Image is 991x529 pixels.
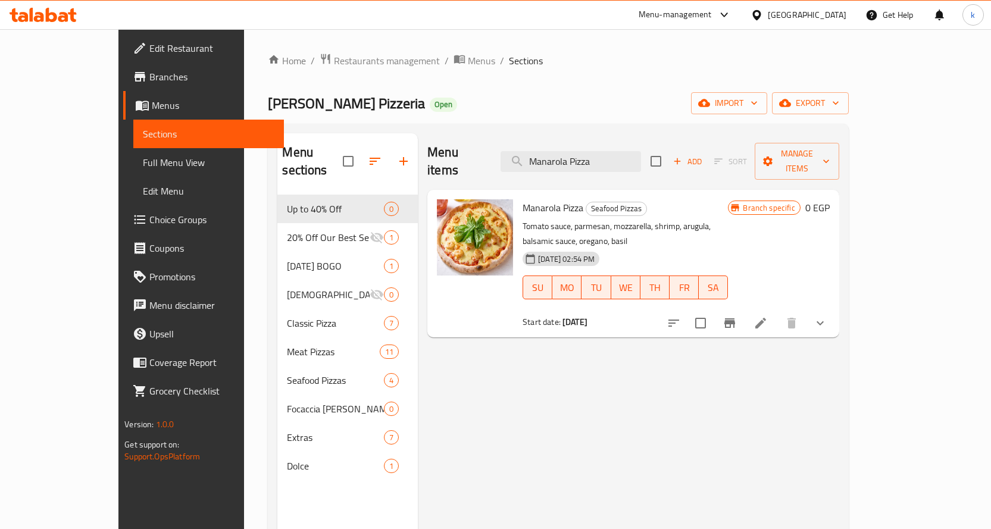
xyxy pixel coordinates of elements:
div: [DATE] BOGO1 [277,252,418,280]
a: Restaurants management [320,53,440,68]
img: Manarola Pizza [437,199,513,276]
span: Restaurants management [334,54,440,68]
button: delete [777,309,806,337]
div: Extras7 [277,423,418,452]
span: Select section first [706,152,755,171]
a: Menus [454,53,495,68]
div: items [384,230,399,245]
a: Sections [133,120,284,148]
span: 11 [380,346,398,358]
h2: Menu items [427,143,486,179]
button: TH [640,276,670,299]
span: 4 [384,375,398,386]
input: search [501,151,641,172]
span: 7 [384,432,398,443]
li: / [311,54,315,68]
a: Branches [123,62,284,91]
div: Valentine's Day BOGO [287,259,384,273]
div: Meat Pizzas [287,345,380,359]
nav: Menu sections [277,190,418,485]
div: Menu-management [639,8,712,22]
button: import [691,92,767,114]
div: Iftar Offers [287,287,370,302]
a: Full Menu View [133,148,284,177]
div: 20% Off Our Best Sellers1 [277,223,418,252]
span: import [701,96,758,111]
span: 0 [384,403,398,415]
button: MO [552,276,582,299]
a: Support.OpsPlatform [124,449,200,464]
span: Menu disclaimer [149,298,274,312]
div: [GEOGRAPHIC_DATA] [768,8,846,21]
span: MO [557,279,577,296]
span: Grocery Checklist [149,384,274,398]
a: Edit Menu [133,177,284,205]
span: Start date: [523,314,561,330]
span: 1.0.0 [156,417,174,432]
span: Dolce [287,459,384,473]
span: Full Menu View [143,155,274,170]
a: Coupons [123,234,284,262]
span: Classic Pizza [287,316,384,330]
span: [PERSON_NAME] Pizzeria [268,90,425,117]
span: [DEMOGRAPHIC_DATA] Offers [287,287,370,302]
span: Version: [124,417,154,432]
div: Seafood Pizzas4 [277,366,418,395]
div: Meat Pizzas11 [277,337,418,366]
span: 0 [384,204,398,215]
div: Up to 40% Off0 [277,195,418,223]
span: Add [671,155,704,168]
div: items [384,373,399,387]
div: Dolce1 [277,452,418,480]
span: 7 [384,318,398,329]
div: Focaccia Di Recco [287,402,384,416]
span: Sections [143,127,274,141]
h2: Menu sections [282,143,343,179]
span: Edit Menu [143,184,274,198]
a: Upsell [123,320,284,348]
span: Coverage Report [149,355,274,370]
nav: breadcrumb [268,53,848,68]
button: SU [523,276,552,299]
button: Add [668,152,706,171]
a: Edit Restaurant [123,34,284,62]
div: items [384,459,399,473]
span: Seafood Pizzas [586,202,646,215]
button: Add section [389,147,418,176]
a: Coverage Report [123,348,284,377]
span: TU [586,279,606,296]
span: 20% Off Our Best Sellers [287,230,370,245]
button: WE [611,276,640,299]
span: Sections [509,54,543,68]
span: FR [674,279,694,296]
button: Manage items [755,143,839,180]
a: Promotions [123,262,284,291]
span: SA [704,279,723,296]
span: Extras [287,430,384,445]
a: Menu disclaimer [123,291,284,320]
button: SA [699,276,728,299]
div: items [384,202,399,216]
span: Up to 40% Off [287,202,384,216]
svg: Show Choices [813,316,827,330]
span: Edit Restaurant [149,41,274,55]
span: Open [430,99,457,109]
div: items [384,316,399,330]
a: Home [268,54,306,68]
span: export [781,96,839,111]
a: Grocery Checklist [123,377,284,405]
span: Manarola Pizza [523,199,583,217]
button: export [772,92,849,114]
button: FR [670,276,699,299]
span: Sort sections [361,147,389,176]
span: TH [645,279,665,296]
div: items [384,430,399,445]
button: show more [806,309,834,337]
span: 1 [384,461,398,472]
span: Menus [152,98,274,112]
span: [DATE] BOGO [287,259,384,273]
button: Branch-specific-item [715,309,744,337]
